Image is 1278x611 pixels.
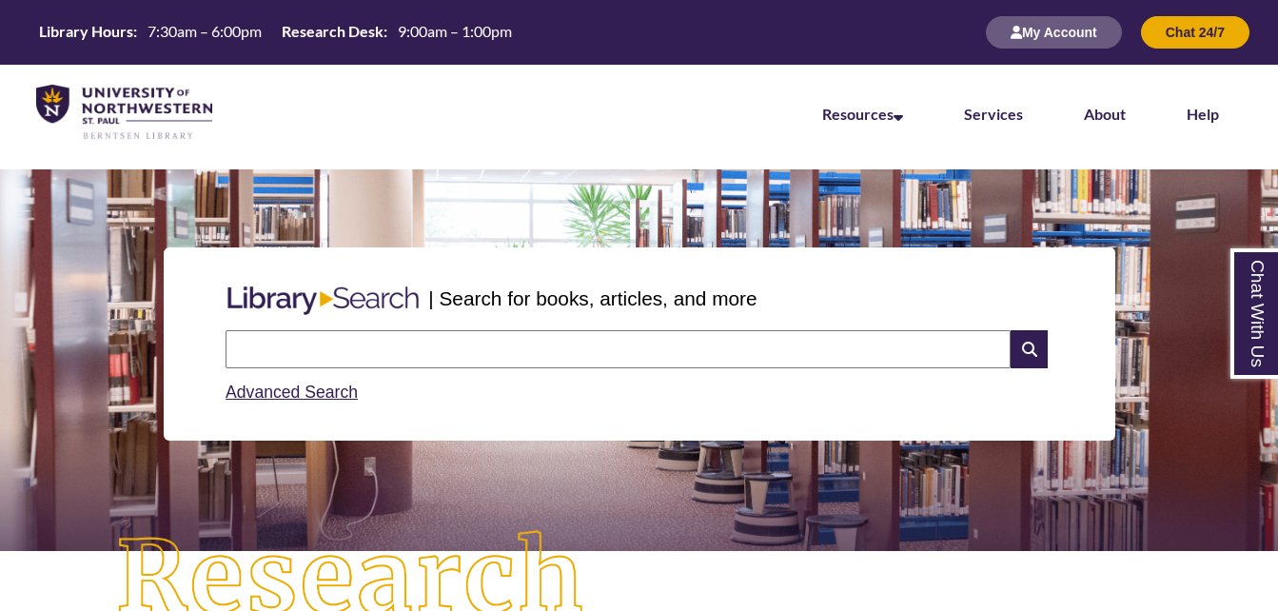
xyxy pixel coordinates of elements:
th: Library Hours: [31,21,140,42]
img: Libary Search [218,279,428,323]
a: Advanced Search [226,383,358,402]
th: Research Desk: [274,21,390,42]
i: Search [1011,330,1047,368]
img: UNWSP Library Logo [36,85,212,141]
a: Hours Today [31,21,520,44]
a: Help [1187,105,1219,123]
table: Hours Today [31,21,520,42]
a: Chat 24/7 [1141,24,1249,40]
a: Resources [822,105,903,123]
p: | Search for books, articles, and more [428,284,757,313]
button: My Account [986,16,1122,49]
span: 9:00am – 1:00pm [398,22,512,40]
button: Chat 24/7 [1141,16,1249,49]
a: Services [964,105,1023,123]
span: 7:30am – 6:00pm [147,22,262,40]
a: About [1084,105,1126,123]
a: My Account [986,24,1122,40]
